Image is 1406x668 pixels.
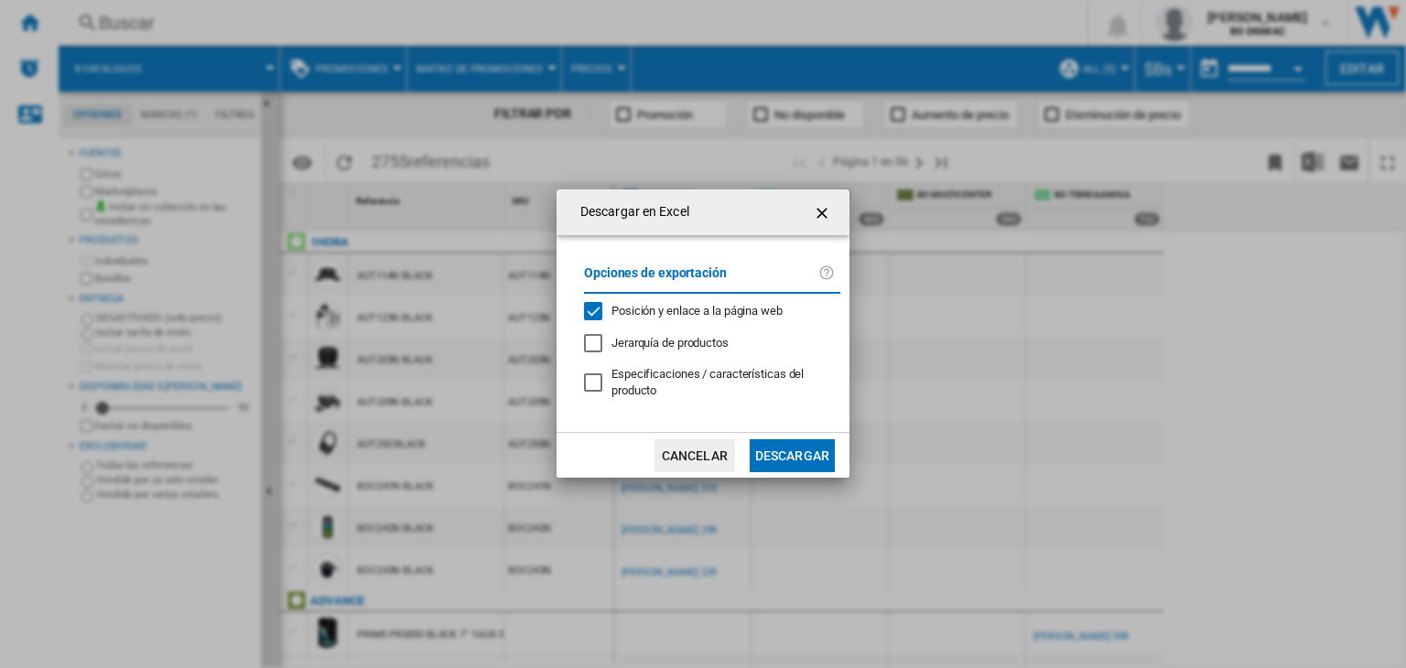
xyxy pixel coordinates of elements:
div: Solo se aplica a la Visión Categoría [611,366,840,399]
button: Cancelar [654,439,735,472]
label: Opciones de exportación [584,263,818,296]
h4: Descargar en Excel [571,203,689,221]
md-checkbox: Posición y enlace a la página web [584,303,826,320]
span: Jerarquía de productos [611,336,729,350]
span: Posición y enlace a la página web [611,304,783,318]
span: Especificaciones / características del producto [611,367,804,397]
ng-md-icon: getI18NText('BUTTONS.CLOSE_DIALOG') [813,202,835,224]
button: getI18NText('BUTTONS.CLOSE_DIALOG') [806,194,842,231]
md-checkbox: Jerarquía de productos [584,334,826,351]
button: Descargar [750,439,835,472]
